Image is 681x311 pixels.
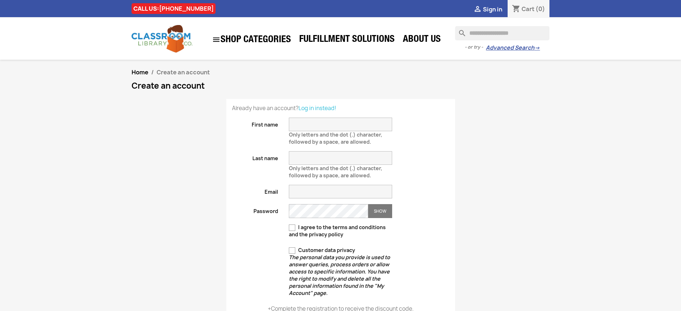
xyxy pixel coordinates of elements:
div: CALL US: [132,3,216,14]
label: Customer data privacy [289,247,392,297]
span: - or try - [465,44,486,51]
span: Only letters and the dot (.) character, followed by a space, are allowed. [289,162,382,179]
a: About Us [399,33,444,47]
i: search [455,26,464,35]
label: Last name [227,151,284,162]
a: Log in instead! [298,104,336,112]
a: Home [132,68,148,76]
i:  [473,5,482,14]
span: Only letters and the dot (.) character, followed by a space, are allowed. [289,128,382,145]
label: First name [227,118,284,128]
a: Fulfillment Solutions [296,33,398,47]
label: Email [227,185,284,196]
label: I agree to the terms and conditions and the privacy policy [289,224,392,238]
em: The personal data you provide is used to answer queries, process orders or allow access to specif... [289,254,390,296]
i: shopping_cart [512,5,520,14]
span: → [534,44,540,51]
span: Sign in [483,5,502,13]
span: Create an account [157,68,210,76]
a: [PHONE_NUMBER] [159,5,214,13]
h1: Create an account [132,82,550,90]
a:  Sign in [473,5,502,13]
input: Search [455,26,549,40]
img: Classroom Library Company [132,25,192,53]
a: Advanced Search→ [486,44,540,51]
p: Already have an account? [232,105,449,112]
input: Password input [289,204,368,218]
span: Cart [522,5,534,13]
label: Password [227,204,284,215]
span: (0) [536,5,545,13]
button: Show [368,204,392,218]
i:  [212,35,221,44]
a: SHOP CATEGORIES [208,32,295,48]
